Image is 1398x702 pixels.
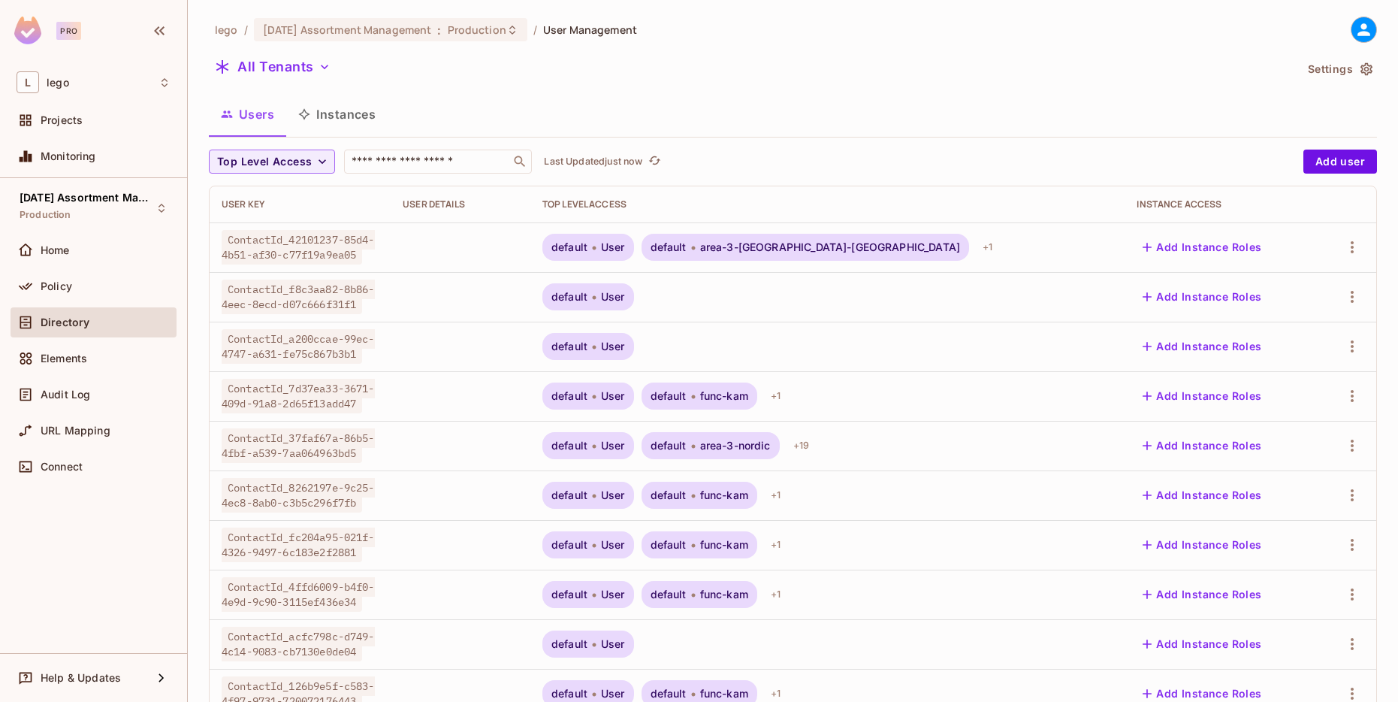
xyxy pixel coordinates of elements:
span: Connect [41,461,83,473]
span: ContactId_acfc798c-d749-4c14-9083-cb7130e0de04 [222,627,375,661]
button: Settings [1302,57,1377,81]
span: ContactId_42101237-85d4-4b51-af30-c77f19a9ea05 [222,230,375,265]
span: User [601,241,625,253]
div: Pro [56,22,81,40]
span: URL Mapping [41,425,110,437]
span: default [551,589,587,601]
div: + 1 [765,533,787,557]
span: area-3-nordic [700,440,771,452]
span: [DATE] Assortment Management [263,23,432,37]
span: ContactId_fc204a95-021f-4326-9497-6c183e2f2881 [222,528,375,562]
span: : [436,24,442,36]
span: L [17,71,39,93]
span: default [651,539,687,551]
span: ContactId_7d37ea33-3671-409d-91a8-2d65f13add47 [222,379,375,413]
span: Projects [41,114,83,126]
span: Workspace: lego [47,77,69,89]
span: default [551,688,587,700]
div: + 1 [765,384,787,408]
img: SReyMgAAAABJRU5ErkJggg== [14,17,41,44]
span: func-kam [700,589,748,601]
div: Instance Access [1137,198,1304,210]
span: Home [41,244,70,256]
div: + 1 [765,582,787,607]
div: Top Level Access [542,198,1113,210]
span: Top Level Access [217,153,312,171]
span: default [551,291,587,303]
span: User [601,638,625,650]
span: Production [448,23,506,37]
div: User Details [403,198,518,210]
span: ContactId_37faf67a-86b5-4fbf-a539-7aa064963bd5 [222,428,375,463]
button: Add Instance Roles [1137,384,1267,408]
span: default [651,241,687,253]
span: ContactId_8262197e-9c25-4ec8-8ab0-c3b5c296f7fb [222,478,375,513]
span: default [551,638,587,650]
span: Audit Log [41,389,90,401]
button: Add Instance Roles [1137,434,1267,458]
span: default [551,390,587,402]
span: Elements [41,353,87,365]
span: ContactId_4ffd6009-b4f0-4e9d-9c90-3115ef436e34 [222,577,375,612]
button: Add Instance Roles [1137,483,1267,507]
li: / [244,23,248,37]
span: User [601,340,625,353]
div: + 1 [977,235,998,259]
span: default [651,589,687,601]
span: default [651,440,687,452]
button: Add Instance Roles [1137,632,1267,656]
span: default [551,340,587,353]
span: Directory [41,316,89,328]
p: Last Updated just now [544,156,642,168]
span: [DATE] Assortment Management [20,192,155,204]
button: All Tenants [209,55,337,79]
button: Users [209,95,286,133]
button: Add Instance Roles [1137,334,1267,359]
span: User [601,440,625,452]
span: Monitoring [41,150,96,162]
span: Policy [41,280,72,292]
button: Top Level Access [209,150,335,174]
span: default [651,390,687,402]
button: Add user [1303,150,1377,174]
span: default [651,489,687,501]
span: area-3-[GEOGRAPHIC_DATA]-[GEOGRAPHIC_DATA] [700,241,960,253]
span: Production [20,209,71,221]
span: default [551,241,587,253]
span: func-kam [700,489,748,501]
div: + 1 [765,483,787,507]
span: User [601,688,625,700]
button: refresh [645,153,663,171]
button: Add Instance Roles [1137,533,1267,557]
span: Help & Updates [41,672,121,684]
span: the active workspace [215,23,238,37]
div: + 19 [787,434,815,458]
span: default [551,440,587,452]
span: User Management [543,23,637,37]
button: Add Instance Roles [1137,582,1267,607]
li: / [533,23,537,37]
span: default [651,688,687,700]
span: func-kam [700,539,748,551]
span: Click to refresh data [642,153,663,171]
span: User [601,291,625,303]
span: func-kam [700,688,748,700]
span: refresh [648,154,661,169]
span: ContactId_a200ccae-99ec-4747-a631-fe75c867b3b1 [222,329,375,364]
span: User [601,539,625,551]
span: ContactId_f8c3aa82-8b86-4eec-8ecd-d07c666f31f1 [222,280,375,314]
span: User [601,489,625,501]
span: User [601,589,625,601]
button: Add Instance Roles [1137,235,1267,259]
button: Instances [286,95,388,133]
span: User [601,390,625,402]
button: Add Instance Roles [1137,285,1267,309]
span: default [551,489,587,501]
span: default [551,539,587,551]
div: User Key [222,198,379,210]
span: func-kam [700,390,748,402]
